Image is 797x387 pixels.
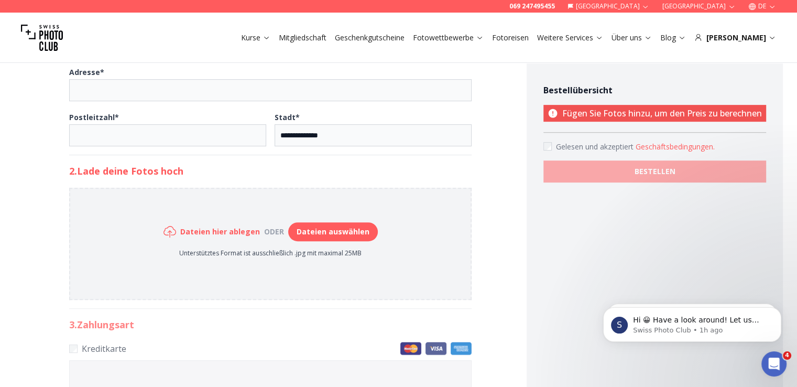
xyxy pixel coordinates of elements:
button: Fotoreisen [488,30,533,45]
p: Fügen Sie Fotos hinzu, um den Preis zu berechnen [543,105,766,122]
iframe: Intercom notifications message [587,285,797,359]
button: Weitere Services [533,30,607,45]
button: Mitgliedschaft [275,30,331,45]
input: Adresse* [69,79,472,101]
iframe: Intercom live chat [761,351,787,377]
img: Swiss photo club [21,17,63,59]
h4: Bestellübersicht [543,84,766,96]
a: Fotoreisen [492,33,529,43]
b: Adresse * [69,67,104,77]
button: Blog [656,30,690,45]
span: 4 [783,351,791,360]
input: Stadt* [275,124,472,146]
button: BESTELLEN [543,160,766,182]
a: Weitere Services [537,33,603,43]
div: oder [260,227,288,237]
a: Mitgliedschaft [279,33,326,43]
b: Postleitzahl * [69,112,119,122]
span: Gelesen und akzeptiert [556,142,636,152]
a: 069 247495455 [509,2,555,10]
h6: Dateien hier ablegen [180,227,260,237]
button: Accept termsGelesen und akzeptiert [636,142,715,152]
a: Fotowettbewerbe [413,33,484,43]
div: [PERSON_NAME] [694,33,776,43]
button: Geschenkgutscheine [331,30,409,45]
input: Accept terms [543,142,552,150]
button: Kurse [237,30,275,45]
a: Blog [660,33,686,43]
a: Über uns [612,33,652,43]
b: Stadt * [275,112,300,122]
a: Kurse [241,33,270,43]
button: Fotowettbewerbe [409,30,488,45]
h2: 2. Lade deine Fotos hoch [69,164,472,178]
button: Über uns [607,30,656,45]
button: Dateien auswählen [288,222,378,241]
p: Unterstütztes Format ist ausschließlich .jpg mit maximal 25MB [163,249,378,257]
b: BESTELLEN [635,166,675,177]
a: Geschenkgutscheine [335,33,405,43]
input: Postleitzahl* [69,124,266,146]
